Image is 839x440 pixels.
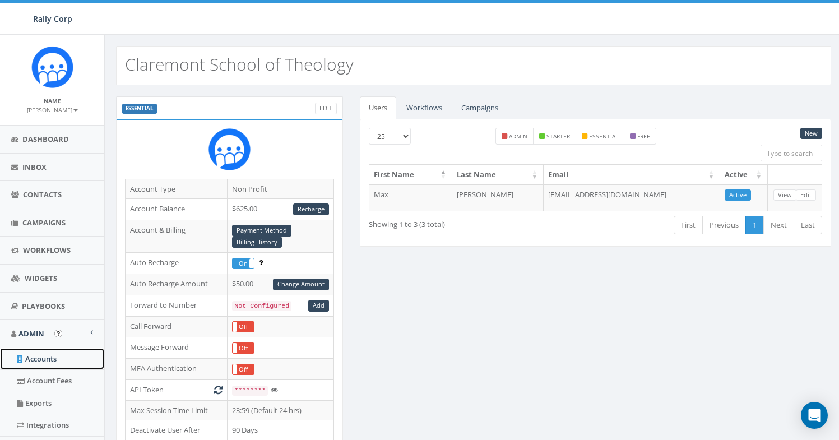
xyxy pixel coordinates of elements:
[214,386,223,393] i: Generate New Token
[125,55,354,73] h2: Claremont School of Theology
[546,132,570,140] small: starter
[637,132,650,140] small: free
[315,103,337,114] a: Edit
[22,301,65,311] span: Playbooks
[228,274,334,295] td: $50.00
[369,184,452,211] td: Max
[22,217,66,228] span: Campaigns
[126,253,228,274] td: Auto Recharge
[745,216,764,234] a: 1
[725,189,751,201] a: Active
[308,300,329,312] a: Add
[23,245,71,255] span: Workflows
[126,220,228,253] td: Account & Billing
[452,184,544,211] td: [PERSON_NAME]
[360,96,396,119] a: Users
[126,380,228,401] td: API Token
[232,225,291,237] a: Payment Method
[122,104,157,114] label: ESSENTIAL
[452,165,544,184] th: Last Name: activate to sort column ascending
[228,179,334,199] td: Non Profit
[22,162,47,172] span: Inbox
[126,199,228,220] td: Account Balance
[232,342,254,354] div: OnOff
[369,215,548,230] div: Showing 1 to 3 (3 total)
[44,97,61,105] small: Name
[259,257,263,267] span: Enable to prevent campaign failure.
[763,216,794,234] a: Next
[27,104,78,114] a: [PERSON_NAME]
[18,328,44,339] span: Admin
[232,258,254,270] div: OnOff
[54,330,62,337] button: Open In-App Guide
[228,400,334,420] td: 23:59 (Default 24 hrs)
[126,274,228,295] td: Auto Recharge Amount
[208,128,251,170] img: Rally_Corp_Icon.png
[761,145,822,161] input: Type to search
[27,106,78,114] small: [PERSON_NAME]
[674,216,703,234] a: First
[232,321,254,333] div: OnOff
[800,128,822,140] a: New
[509,132,527,140] small: admin
[273,279,329,290] a: Change Amount
[31,46,73,88] img: Icon_1.png
[544,165,720,184] th: Email: activate to sort column ascending
[126,400,228,420] td: Max Session Time Limit
[25,273,57,283] span: Widgets
[23,189,62,200] span: Contacts
[720,165,768,184] th: Active: activate to sort column ascending
[369,165,452,184] th: First Name: activate to sort column descending
[544,184,720,211] td: [EMAIL_ADDRESS][DOMAIN_NAME]
[232,237,282,248] a: Billing History
[293,203,329,215] a: Recharge
[33,13,72,24] span: Rally Corp
[233,343,254,354] label: Off
[233,364,254,375] label: Off
[452,96,507,119] a: Campaigns
[126,337,228,359] td: Message Forward
[232,364,254,376] div: OnOff
[233,322,254,332] label: Off
[126,316,228,337] td: Call Forward
[22,134,69,144] span: Dashboard
[233,258,254,269] label: On
[589,132,618,140] small: essential
[397,96,451,119] a: Workflows
[126,179,228,199] td: Account Type
[773,189,796,201] a: View
[126,359,228,380] td: MFA Authentication
[796,189,816,201] a: Edit
[232,301,291,311] code: Not Configured
[801,402,828,429] div: Open Intercom Messenger
[228,199,334,220] td: $625.00
[702,216,746,234] a: Previous
[794,216,822,234] a: Last
[126,295,228,316] td: Forward to Number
